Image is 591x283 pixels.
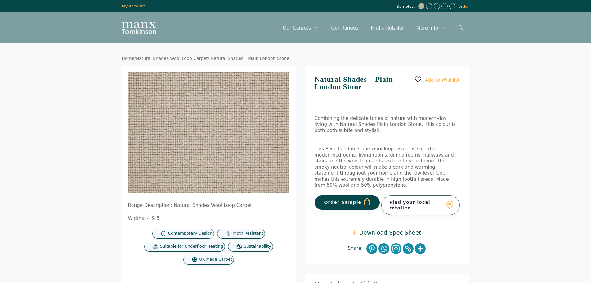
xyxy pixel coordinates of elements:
span: Share: [348,245,366,252]
span: Suitable for Underfloor Heating [160,244,223,249]
img: Plain London Stone [418,3,424,9]
a: Find your local retailer [381,195,460,215]
img: Manx Tomkinson [122,22,156,34]
a: Our Ranges [325,19,365,37]
a: More [415,243,426,254]
span: Combining the delicate tones of nature with modern-day living with Natural Shades Plain London St... [315,116,456,133]
a: More Info [410,19,452,37]
span: This Plain London Stone wool loop carpet is suited to modern [315,146,437,158]
a: Pinterest [366,243,377,254]
p: Range Description: Natural Shades Wool Loop Carpet [128,203,289,209]
a: Natural Shades Wool Loop Carpet [136,56,208,61]
a: Add to Wishlist [414,75,459,83]
span: Samples: [396,4,417,9]
a: Whatsapp [378,243,389,254]
span: Contemporary Design [168,231,213,236]
a: Our Carpets [277,19,325,37]
nav: Breadcrumb [122,56,469,62]
button: Order Sample [315,195,380,210]
span: Add to Wishlist [425,77,460,83]
span: UK Made Carpet [199,257,232,262]
a: Home [122,56,135,61]
a: Copy Link [403,243,414,254]
a: order [459,4,469,9]
h1: Natural Shades – Plain London Stone [315,75,460,103]
span: Sustainability [244,244,271,249]
span: bedrooms, living rooms, dining rooms, hallways and stairs and the wool loop adds texture to your ... [315,152,454,188]
a: Instagram [391,243,401,254]
span: Moth Resistant [233,231,263,236]
a: Open Search Bar [452,19,469,37]
a: My account [122,4,145,8]
nav: Primary [277,19,469,37]
p: Widths: 4 & 5 [128,216,289,222]
a: Find a Retailer [365,19,410,37]
a: Download Spec Sheet [353,229,421,236]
